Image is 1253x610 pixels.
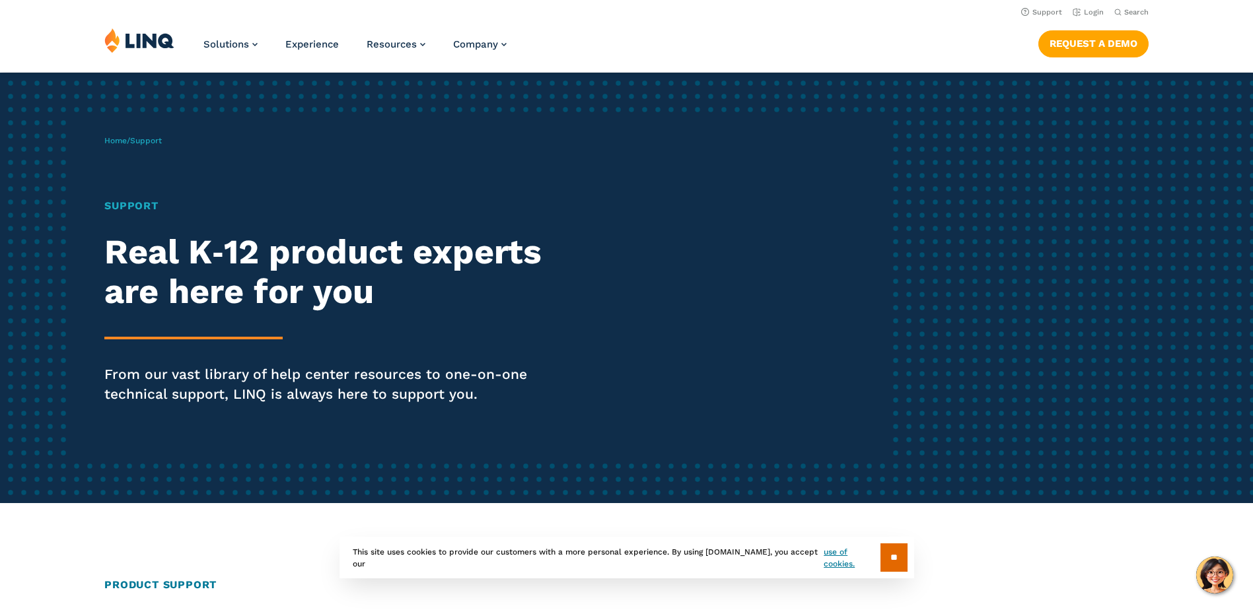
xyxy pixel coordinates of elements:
[824,546,880,570] a: use of cookies.
[367,38,425,50] a: Resources
[104,364,587,404] p: From our vast library of help center resources to one-on-one technical support, LINQ is always he...
[104,136,162,145] span: /
[104,136,127,145] a: Home
[1196,557,1233,593] button: Hello, have a question? Let’s chat.
[340,537,914,578] div: This site uses cookies to provide our customers with a more personal experience. By using [DOMAIN...
[1114,7,1149,17] button: Open Search Bar
[1038,28,1149,57] nav: Button Navigation
[104,232,587,312] h2: Real K‑12 product experts are here for you
[1073,8,1104,17] a: Login
[367,38,417,50] span: Resources
[104,198,587,214] h1: Support
[285,38,339,50] a: Experience
[104,28,174,53] img: LINQ | K‑12 Software
[453,38,507,50] a: Company
[203,38,249,50] span: Solutions
[203,28,507,71] nav: Primary Navigation
[130,136,162,145] span: Support
[1021,8,1062,17] a: Support
[1124,8,1149,17] span: Search
[1038,30,1149,57] a: Request a Demo
[453,38,498,50] span: Company
[203,38,258,50] a: Solutions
